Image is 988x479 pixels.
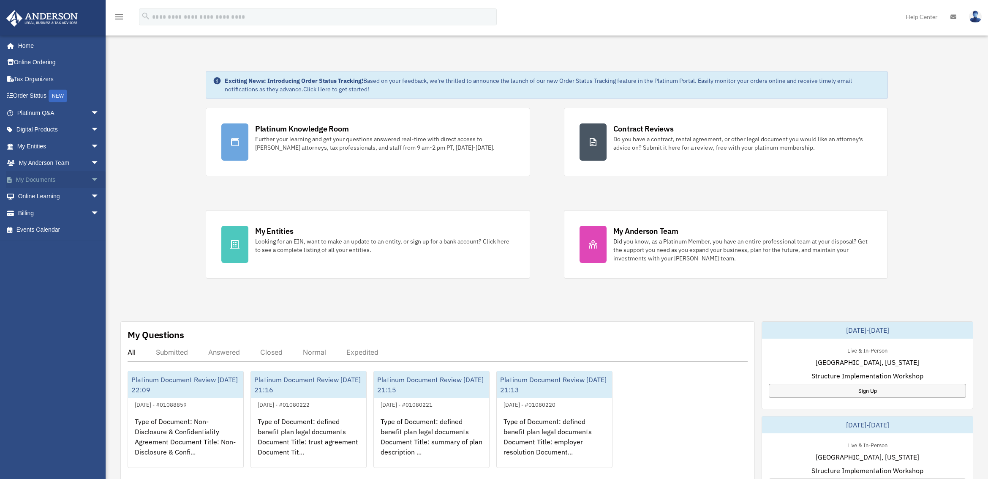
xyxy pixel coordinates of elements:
[762,322,973,339] div: [DATE]-[DATE]
[255,226,293,236] div: My Entities
[969,11,982,23] img: User Pic
[4,10,80,27] img: Anderson Advisors Platinum Portal
[841,345,894,354] div: Live & In-Person
[303,85,369,93] a: Click Here to get started!
[374,410,489,476] div: Type of Document: defined benefit plan legal documents Document Title: summary of plan descriptio...
[128,410,243,476] div: Type of Document: Non-Disclosure & Confidentiality Agreement Document Title: Non-Disclosure & Con...
[255,237,514,254] div: Looking for an EIN, want to make an update to an entity, or sign up for a bank account? Click her...
[128,400,193,408] div: [DATE] - #01088859
[613,237,873,263] div: Did you know, as a Platinum Member, you have an entire professional team at your disposal? Get th...
[373,371,490,468] a: Platinum Document Review [DATE] 21:15[DATE] - #01080221Type of Document: defined benefit plan leg...
[6,205,112,222] a: Billingarrow_drop_down
[613,135,873,152] div: Do you have a contract, rental agreement, or other legal document you would like an attorney's ad...
[613,123,674,134] div: Contract Reviews
[564,108,888,176] a: Contract Reviews Do you have a contract, rental agreement, or other legal document you would like...
[841,440,894,449] div: Live & In-Person
[303,348,326,356] div: Normal
[6,88,112,105] a: Order StatusNEW
[251,400,316,408] div: [DATE] - #01080222
[91,205,108,222] span: arrow_drop_down
[769,384,966,398] a: Sign Up
[6,171,112,188] a: My Documentsarrow_drop_down
[6,138,112,155] a: My Entitiesarrow_drop_down
[255,123,349,134] div: Platinum Knowledge Room
[374,400,439,408] div: [DATE] - #01080221
[128,328,184,341] div: My Questions
[91,188,108,205] span: arrow_drop_down
[208,348,240,356] div: Answered
[128,371,243,398] div: Platinum Document Review [DATE] 22:09
[374,371,489,398] div: Platinum Document Review [DATE] 21:15
[128,348,136,356] div: All
[206,108,530,176] a: Platinum Knowledge Room Further your learning and get your questions answered real-time with dire...
[497,410,612,476] div: Type of Document: defined benefit plan legal documents Document Title: employer resolution Docume...
[114,12,124,22] i: menu
[225,77,881,93] div: Based on your feedback, we're thrilled to announce the launch of our new Order Status Tracking fe...
[811,371,923,381] span: Structure Implementation Workshop
[206,210,530,279] a: My Entities Looking for an EIN, want to make an update to an entity, or sign up for a bank accoun...
[91,121,108,139] span: arrow_drop_down
[91,171,108,189] span: arrow_drop_down
[91,155,108,172] span: arrow_drop_down
[811,465,923,476] span: Structure Implementation Workshop
[6,155,112,172] a: My Anderson Teamarrow_drop_down
[250,371,367,468] a: Platinum Document Review [DATE] 21:16[DATE] - #01080222Type of Document: defined benefit plan leg...
[762,416,973,433] div: [DATE]-[DATE]
[497,400,562,408] div: [DATE] - #01080220
[251,371,366,398] div: Platinum Document Review [DATE] 21:16
[816,452,919,462] span: [GEOGRAPHIC_DATA], [US_STATE]
[6,222,112,238] a: Events Calendar
[225,77,363,85] strong: Exciting News: Introducing Order Status Tracking!
[6,121,112,138] a: Digital Productsarrow_drop_down
[156,348,188,356] div: Submitted
[816,357,919,367] span: [GEOGRAPHIC_DATA], [US_STATE]
[49,90,67,102] div: NEW
[91,138,108,155] span: arrow_drop_down
[141,11,150,21] i: search
[497,371,612,398] div: Platinum Document Review [DATE] 21:13
[91,104,108,122] span: arrow_drop_down
[613,226,678,236] div: My Anderson Team
[6,37,108,54] a: Home
[255,135,514,152] div: Further your learning and get your questions answered real-time with direct access to [PERSON_NAM...
[251,410,366,476] div: Type of Document: defined benefit plan legal documents Document Title: trust agreement Document T...
[6,188,112,205] a: Online Learningarrow_drop_down
[6,54,112,71] a: Online Ordering
[114,15,124,22] a: menu
[496,371,612,468] a: Platinum Document Review [DATE] 21:13[DATE] - #01080220Type of Document: defined benefit plan leg...
[6,104,112,121] a: Platinum Q&Aarrow_drop_down
[128,371,244,468] a: Platinum Document Review [DATE] 22:09[DATE] - #01088859Type of Document: Non-Disclosure & Confide...
[260,348,283,356] div: Closed
[346,348,378,356] div: Expedited
[6,71,112,88] a: Tax Organizers
[564,210,888,279] a: My Anderson Team Did you know, as a Platinum Member, you have an entire professional team at your...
